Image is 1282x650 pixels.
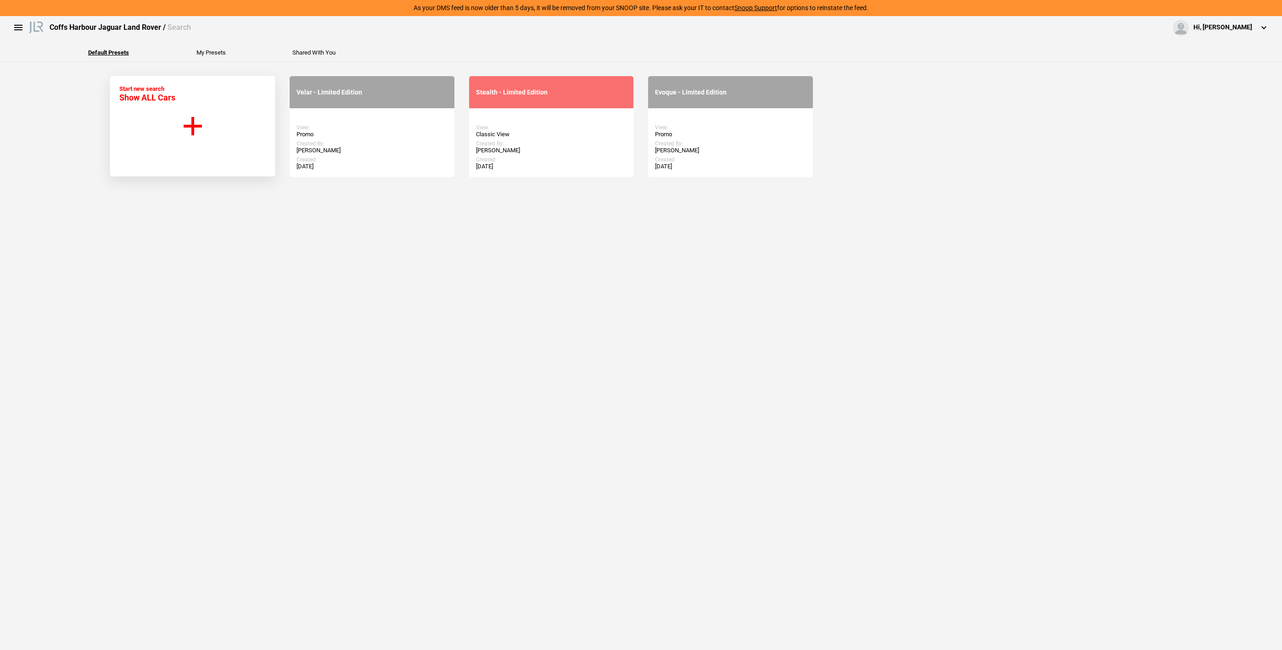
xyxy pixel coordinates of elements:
button: Start new search Show ALL Cars [110,76,275,177]
div: Classic View [476,131,627,138]
button: My Presets [196,50,226,56]
div: [PERSON_NAME] [655,147,806,154]
div: View: [297,124,448,131]
div: Coffs Harbour Jaguar Land Rover / [50,22,191,33]
div: [DATE] [476,163,627,170]
div: [PERSON_NAME] [297,147,448,154]
div: Stealth - Limited Edition [476,89,627,96]
div: Promo [297,131,448,138]
div: View: [655,124,806,131]
div: Promo [655,131,806,138]
span: Search [168,23,191,32]
button: Default Presets [88,50,129,56]
div: [DATE] [297,163,448,170]
div: Created: [655,156,806,163]
div: Start new search [119,85,175,102]
div: Created By: [655,140,806,147]
div: Created: [297,156,448,163]
a: Snoop Support [734,4,777,11]
div: Created By: [297,140,448,147]
img: landrover.png [28,20,45,33]
div: Evoque - Limited Edition [655,89,806,96]
div: Created: [476,156,627,163]
div: Velar - Limited Edition [297,89,448,96]
div: Hi, [PERSON_NAME] [1193,23,1252,32]
div: [DATE] [655,163,806,170]
button: Shared With You [292,50,336,56]
div: [PERSON_NAME] [476,147,627,154]
div: View: [476,124,627,131]
span: Show ALL Cars [119,93,175,102]
div: Created By: [476,140,627,147]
